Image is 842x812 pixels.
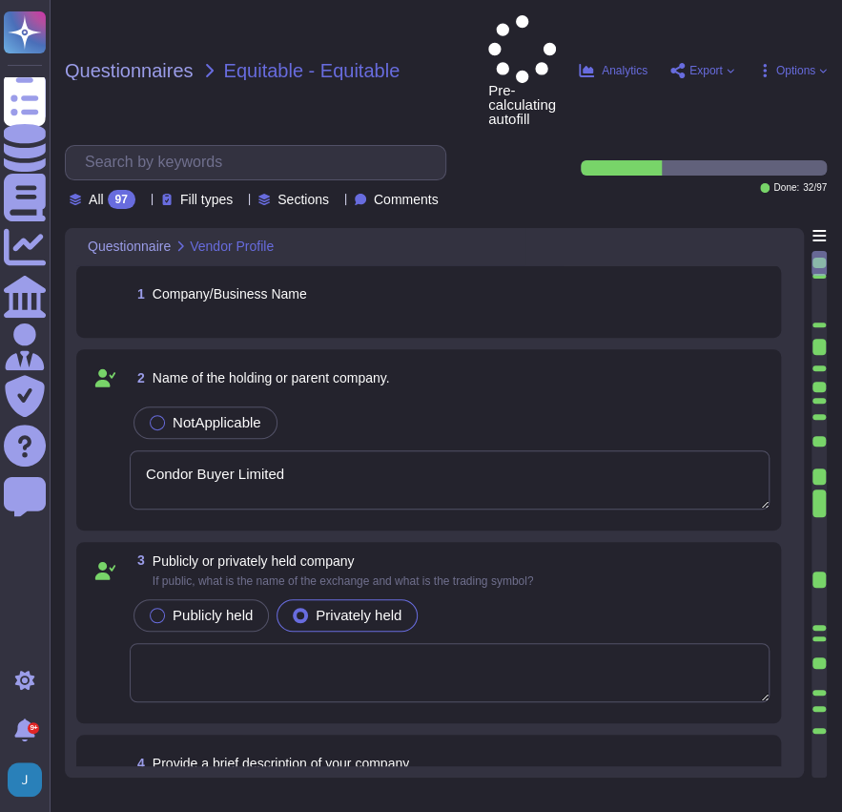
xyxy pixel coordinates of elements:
[130,450,770,510] textarea: Condor Buyer Limited
[130,553,145,567] span: 3
[130,371,145,385] span: 2
[153,574,534,588] span: If public, what is the name of the exchange and what is the trading symbol?
[130,757,145,770] span: 4
[488,15,556,126] span: Pre-calculating autofill
[579,63,647,78] button: Analytics
[803,183,827,193] span: 32 / 97
[153,286,307,302] span: Company/Business Name
[776,65,815,76] span: Options
[316,607,401,623] span: Privately held
[28,722,39,734] div: 9+
[173,414,261,430] span: NotApplicable
[108,190,135,209] div: 97
[153,553,355,569] span: Publicly or privately held company
[153,756,409,771] span: Provide a brief description of your company
[65,61,194,80] span: Questionnaires
[277,193,329,206] span: Sections
[374,193,439,206] span: Comments
[689,65,723,76] span: Export
[130,287,145,301] span: 1
[89,193,104,206] span: All
[8,762,42,797] img: user
[224,61,400,80] span: Equitable - Equitable
[180,193,233,206] span: Fill types
[173,607,253,623] span: Publicly held
[153,370,390,385] span: Name of the holding or parent company.
[773,183,799,193] span: Done:
[190,239,274,253] span: Vendor Profile
[75,146,445,179] input: Search by keywords
[4,759,55,801] button: user
[88,239,171,253] span: Questionnaire
[602,65,647,76] span: Analytics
